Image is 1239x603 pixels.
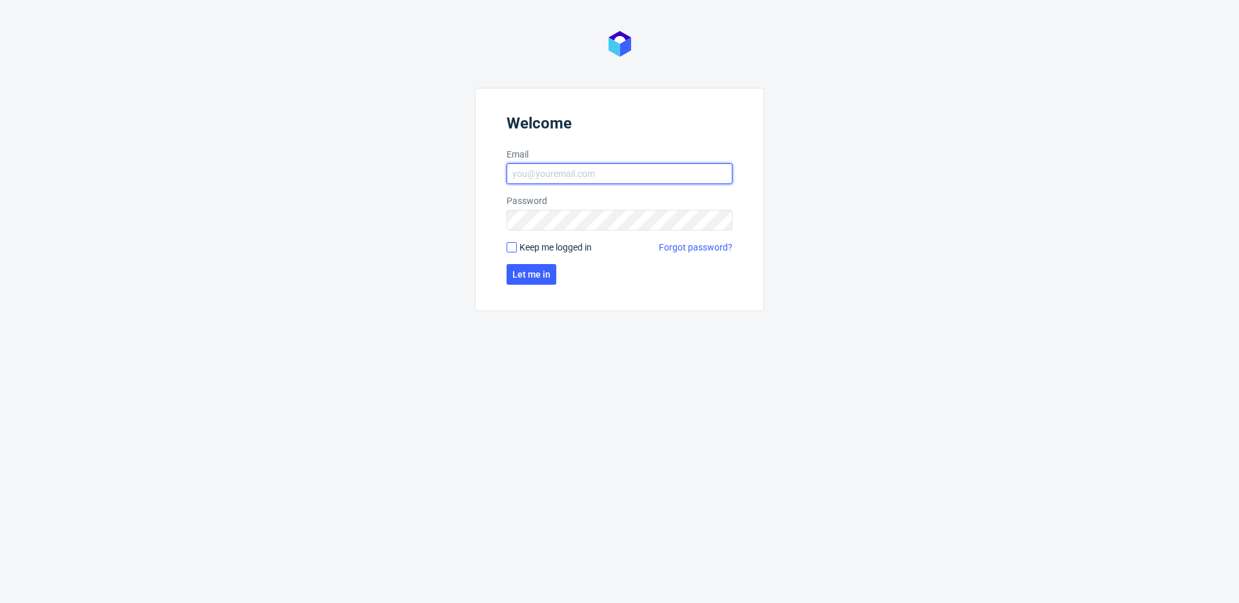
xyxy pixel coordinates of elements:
[507,163,732,184] input: you@youremail.com
[519,241,592,254] span: Keep me logged in
[507,194,732,207] label: Password
[507,114,732,138] header: Welcome
[507,264,556,285] button: Let me in
[659,241,732,254] a: Forgot password?
[507,148,732,161] label: Email
[512,270,550,279] span: Let me in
